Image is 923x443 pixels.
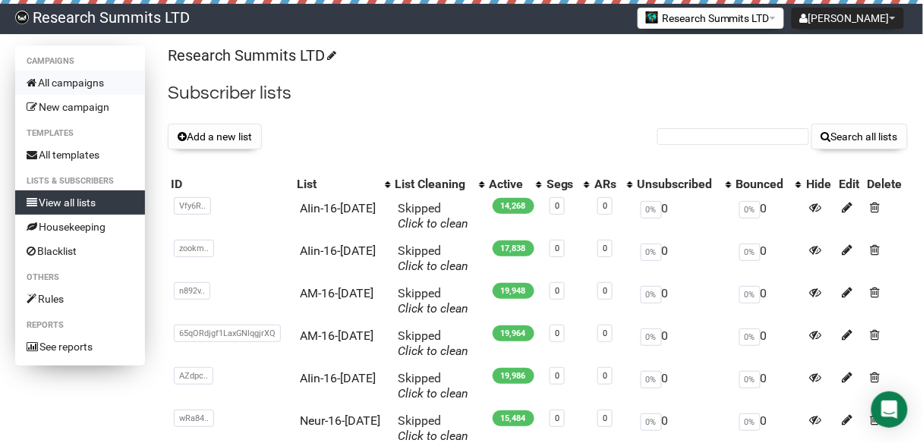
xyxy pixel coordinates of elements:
a: 0 [555,286,559,296]
a: 0 [603,371,607,381]
a: 0 [603,413,607,423]
th: Bounced: No sort applied, activate to apply an ascending sort [733,174,803,195]
a: All templates [15,143,145,167]
span: 0% [641,413,662,431]
span: 0% [739,243,761,261]
th: Delete: No sort applied, sorting is disabled [865,174,908,195]
a: View all lists [15,190,145,215]
th: Active: No sort applied, activate to apply an ascending sort [487,174,543,195]
td: 0 [733,195,803,237]
span: Skipped [398,243,469,273]
a: All campaigns [15,71,145,95]
span: 14,268 [493,198,534,214]
th: Hide: No sort applied, sorting is disabled [803,174,836,195]
li: Lists & subscribers [15,172,145,190]
a: 0 [555,371,559,381]
div: Hide [806,177,833,192]
span: 0% [739,328,761,346]
span: 0% [641,243,662,261]
h2: Subscriber lists [168,80,908,107]
a: 0 [555,328,559,338]
span: 0% [739,286,761,303]
a: 0 [555,413,559,423]
a: Click to clean [398,301,469,316]
span: 0% [641,201,662,218]
a: 0 [603,286,607,296]
th: Edit: No sort applied, sorting is disabled [836,174,865,195]
td: 0 [635,195,733,237]
span: 0% [641,286,662,303]
span: 15,484 [493,410,534,426]
span: 19,986 [493,368,534,384]
span: wRa84.. [174,410,214,427]
th: List: No sort applied, activate to apply an ascending sort [294,174,392,195]
button: [PERSON_NAME] [792,8,904,29]
a: AIin-16-[DATE] [300,371,376,385]
div: Unsubscribed [638,177,718,192]
a: 0 [603,201,607,211]
span: 0% [641,371,662,388]
a: Click to clean [398,429,469,443]
a: AIin-16-[DATE] [300,243,376,258]
td: 0 [733,237,803,280]
span: 0% [739,371,761,388]
div: ARs [594,177,619,192]
a: Rules [15,287,145,311]
a: Neur-16-[DATE] [300,413,380,428]
span: AZdpc.. [174,367,213,385]
div: Edit [840,177,862,192]
a: 0 [603,328,607,338]
span: 65qORdjgf1LaxGNlqgjrXQ [174,325,281,342]
span: 19,948 [493,283,534,299]
a: 0 [555,201,559,211]
li: Campaigns [15,52,145,71]
a: 0 [555,243,559,253]
a: Click to clean [398,259,469,273]
a: AM-16-[DATE] [300,286,373,300]
th: Segs: No sort applied, activate to apply an ascending sort [543,174,592,195]
th: ARs: No sort applied, activate to apply an ascending sort [591,174,634,195]
button: Add a new list [168,124,262,149]
span: n892v.. [174,282,210,300]
a: Blacklist [15,239,145,263]
td: 0 [635,322,733,365]
span: Skipped [398,371,469,401]
span: 19,964 [493,325,534,341]
td: 0 [635,280,733,322]
th: List Cleaning: No sort applied, activate to apply an ascending sort [392,174,487,195]
td: 0 [635,365,733,407]
div: Delete [868,177,905,192]
a: See reports [15,335,145,359]
div: ID [171,177,291,192]
li: Reports [15,316,145,335]
th: Unsubscribed: No sort applied, activate to apply an ascending sort [635,174,733,195]
td: 0 [635,237,733,280]
span: Skipped [398,201,469,231]
span: 0% [739,201,761,218]
span: Skipped [398,286,469,316]
span: 17,838 [493,240,534,256]
th: ID: No sort applied, sorting is disabled [168,174,294,195]
div: Bounced [736,177,788,192]
li: Others [15,269,145,287]
a: 0 [603,243,607,253]
div: Active [490,177,528,192]
a: Housekeeping [15,215,145,239]
td: 0 [733,365,803,407]
span: Skipped [398,328,469,358]
a: New campaign [15,95,145,119]
a: Research Summits LTD [168,46,334,64]
span: zookm.. [174,240,214,257]
td: 0 [733,280,803,322]
span: 0% [641,328,662,346]
li: Templates [15,124,145,143]
a: Click to clean [398,344,469,358]
a: AM-16-[DATE] [300,328,373,343]
a: AIin-16-[DATE] [300,201,376,215]
td: 0 [733,322,803,365]
img: bccbfd5974049ef095ce3c15df0eef5a [15,11,29,24]
a: Click to clean [398,386,469,401]
div: Segs [547,177,577,192]
div: List [297,177,376,192]
span: 0% [739,413,761,431]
